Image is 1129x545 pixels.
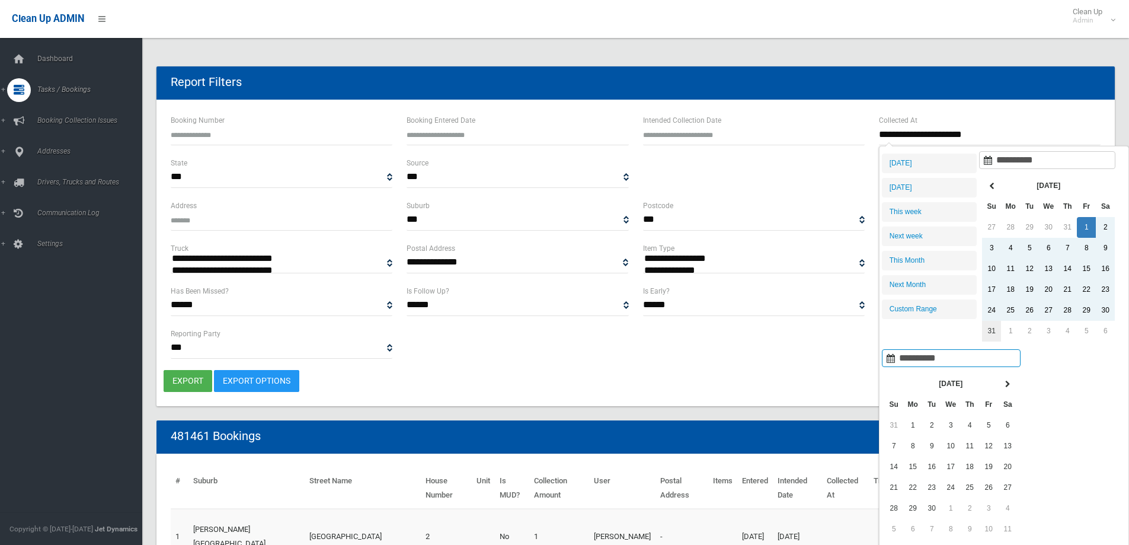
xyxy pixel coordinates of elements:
td: 7 [1058,238,1077,259]
li: Next Month [882,275,977,295]
td: 27 [998,477,1017,498]
td: 1 [941,498,960,519]
td: 25 [960,477,979,498]
strong: Jet Dynamics [95,525,137,533]
td: 23 [922,477,941,498]
li: This Month [882,251,977,270]
td: 22 [1077,279,1096,300]
a: Export Options [214,370,299,392]
th: Is MUD? [495,468,529,509]
td: 12 [979,436,998,457]
li: Custom Range [882,299,977,319]
td: 6 [998,415,1017,436]
td: 5 [1077,321,1096,342]
th: Mo [903,394,922,415]
td: 19 [1020,279,1039,300]
td: 2 [922,415,941,436]
td: 8 [941,519,960,540]
td: 2 [1096,217,1115,238]
td: 11 [998,519,1017,540]
td: 26 [1020,300,1039,321]
label: Address [171,199,197,212]
td: 6 [903,519,922,540]
td: 29 [1020,217,1039,238]
td: 29 [1077,300,1096,321]
th: Postal Address [655,468,708,509]
th: Fr [1077,196,1096,217]
td: 5 [884,519,903,540]
td: 30 [1039,217,1058,238]
td: 19 [979,457,998,477]
td: 27 [982,217,1001,238]
td: 12 [1020,259,1039,279]
td: 5 [1020,238,1039,259]
th: Su [884,394,903,415]
li: This week [882,202,977,222]
td: 4 [998,498,1017,519]
td: 6 [1039,238,1058,259]
th: Su [982,196,1001,217]
span: Settings [34,240,151,248]
td: 8 [903,436,922,457]
button: export [164,370,212,392]
th: Collected At [822,468,869,509]
td: 6 [1096,321,1115,342]
td: 14 [1058,259,1077,279]
td: 31 [982,321,1001,342]
td: 5 [979,415,998,436]
td: 2 [960,498,979,519]
td: 28 [1058,300,1077,321]
td: 27 [1039,300,1058,321]
th: Street Name [305,468,421,509]
span: Communication Log [34,209,151,217]
td: 20 [998,457,1017,477]
th: House Number [421,468,472,509]
label: Booking Number [171,114,225,127]
td: 20 [1039,279,1058,300]
span: Dashboard [34,55,151,63]
th: Collection Amount [529,468,589,509]
span: Booking Collection Issues [34,116,151,125]
th: Items [708,468,737,509]
td: 11 [960,436,979,457]
th: Truck [869,468,898,509]
td: 1 [903,415,922,436]
td: 21 [884,477,903,498]
th: Sa [998,394,1017,415]
td: 13 [998,436,1017,457]
td: 29 [903,498,922,519]
td: 18 [960,457,979,477]
td: 16 [922,457,941,477]
th: Tu [1020,196,1039,217]
td: 10 [982,259,1001,279]
th: Tu [922,394,941,415]
td: 17 [941,457,960,477]
td: 26 [979,477,998,498]
header: Report Filters [156,71,256,94]
span: Addresses [34,147,151,155]
td: 15 [903,457,922,477]
th: [DATE] [1001,176,1096,196]
td: 23 [1096,279,1115,300]
a: 1 [175,532,180,541]
td: 31 [1058,217,1077,238]
th: # [171,468,188,509]
td: 2 [1020,321,1039,342]
td: 30 [1096,300,1115,321]
td: 9 [960,519,979,540]
th: User [589,468,655,509]
td: 3 [979,498,998,519]
td: 14 [884,457,903,477]
th: Suburb [188,468,305,509]
label: Item Type [643,242,674,255]
td: 9 [922,436,941,457]
td: 24 [982,300,1001,321]
td: 30 [922,498,941,519]
th: Sa [1096,196,1115,217]
td: 4 [960,415,979,436]
td: 8 [1077,238,1096,259]
td: 17 [982,279,1001,300]
td: 24 [941,477,960,498]
li: [DATE] [882,154,977,173]
td: 15 [1077,259,1096,279]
